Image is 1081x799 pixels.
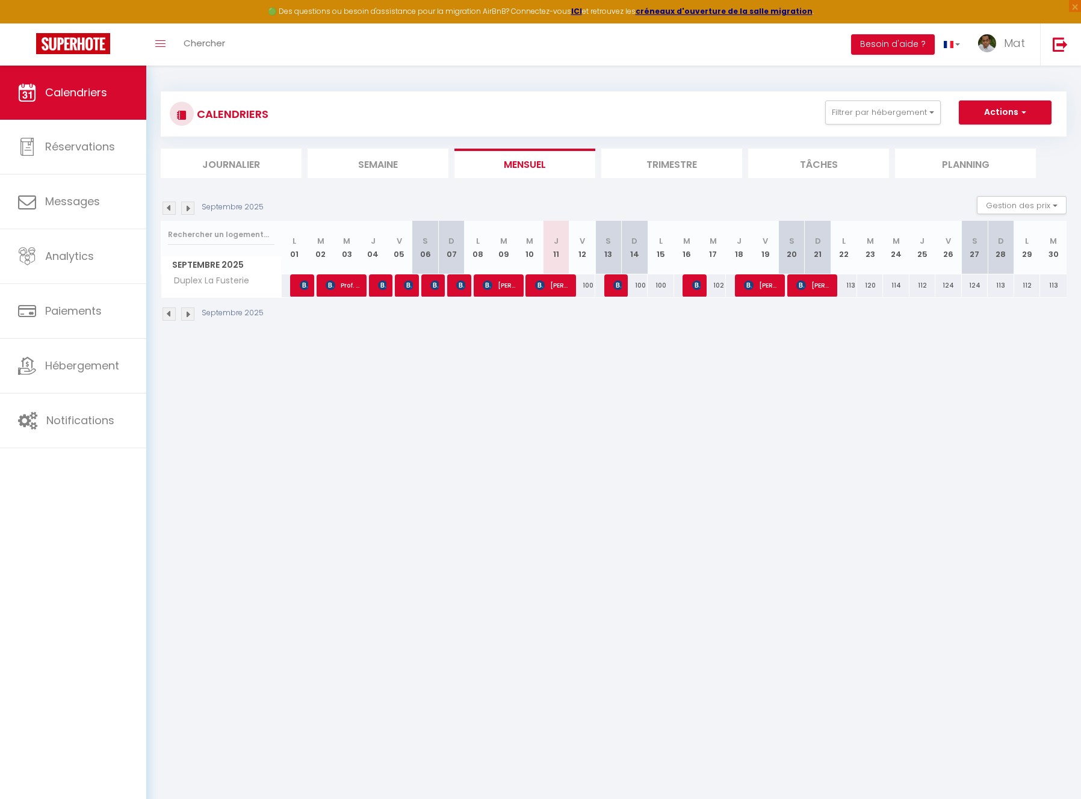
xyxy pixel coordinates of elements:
[423,235,428,247] abbr: S
[748,149,889,178] li: Tâches
[36,33,110,54] img: Super Booking
[988,274,1014,297] div: 113
[710,235,717,247] abbr: M
[909,221,935,274] th: 25
[404,274,412,297] span: [PERSON_NAME]
[202,307,264,319] p: Septembre 2025
[161,256,281,274] span: Septembre 2025
[622,274,648,297] div: 100
[476,235,480,247] abbr: L
[483,274,517,297] span: [PERSON_NAME]
[430,274,439,297] span: [PERSON_NAME]
[648,221,674,274] th: 15
[883,274,909,297] div: 114
[326,274,360,297] span: Prof. [PERSON_NAME]
[595,221,621,274] th: 13
[920,235,925,247] abbr: J
[317,235,324,247] abbr: M
[1050,235,1057,247] abbr: M
[184,37,225,49] span: Chercher
[465,221,491,274] th: 08
[1040,221,1067,274] th: 30
[805,221,831,274] th: 21
[1004,35,1025,51] span: Mat
[438,221,464,274] th: 07
[935,274,961,297] div: 124
[46,413,114,428] span: Notifications
[831,221,856,274] th: 22
[895,149,1036,178] li: Planning
[763,235,768,247] abbr: V
[744,274,778,297] span: [PERSON_NAME]
[969,23,1040,66] a: ... Mat
[825,100,941,125] button: Filtrer par hébergement
[789,235,794,247] abbr: S
[988,221,1014,274] th: 28
[163,274,252,288] span: Duplex La Fusterie
[683,235,690,247] abbr: M
[571,6,582,16] a: ICI
[857,274,883,297] div: 120
[883,221,909,274] th: 24
[308,149,448,178] li: Semaine
[569,221,595,274] th: 12
[978,34,996,52] img: ...
[456,274,465,297] span: [PERSON_NAME]
[613,274,622,297] span: [PERSON_NAME]
[569,274,595,297] div: 100
[998,235,1004,247] abbr: D
[45,303,102,318] span: Paiements
[796,274,831,297] span: [PERSON_NAME]
[867,235,874,247] abbr: M
[893,235,900,247] abbr: M
[1025,235,1029,247] abbr: L
[1014,274,1040,297] div: 112
[45,194,100,209] span: Messages
[1040,274,1067,297] div: 113
[977,196,1067,214] button: Gestion des prix
[343,235,350,247] abbr: M
[580,235,585,247] abbr: V
[700,274,726,297] div: 102
[491,221,516,274] th: 09
[752,221,778,274] th: 19
[700,221,726,274] th: 17
[1014,221,1040,274] th: 29
[648,274,674,297] div: 100
[962,221,988,274] th: 27
[1030,745,1072,790] iframe: Chat
[194,100,268,128] h3: CALENDRIERS
[554,235,559,247] abbr: J
[45,248,94,264] span: Analytics
[45,139,115,154] span: Réservations
[674,221,700,274] th: 16
[622,221,648,274] th: 14
[386,221,412,274] th: 05
[935,221,961,274] th: 26
[842,235,846,247] abbr: L
[831,274,856,297] div: 113
[946,235,951,247] abbr: V
[282,221,308,274] th: 01
[360,221,386,274] th: 04
[692,274,701,297] span: [PERSON_NAME]
[737,235,742,247] abbr: J
[962,274,988,297] div: 124
[851,34,935,55] button: Besoin d'aide ?
[543,221,569,274] th: 11
[815,235,821,247] abbr: D
[517,221,543,274] th: 10
[500,235,507,247] abbr: M
[601,149,742,178] li: Trimestre
[778,221,804,274] th: 20
[333,221,359,274] th: 03
[606,235,611,247] abbr: S
[454,149,595,178] li: Mensuel
[300,274,308,297] span: [PERSON_NAME]
[168,224,274,245] input: Rechercher un logement...
[535,274,569,297] span: [PERSON_NAME]
[636,6,813,16] a: créneaux d'ouverture de la salle migration
[202,202,264,213] p: Septembre 2025
[161,149,302,178] li: Journalier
